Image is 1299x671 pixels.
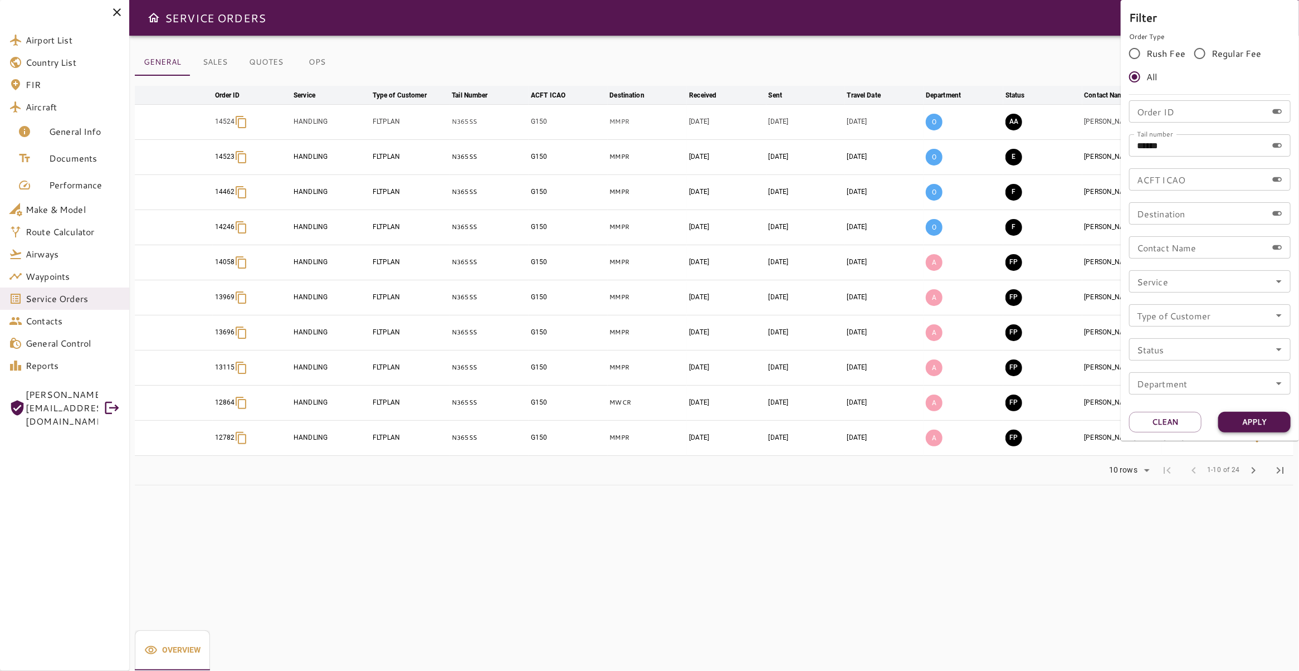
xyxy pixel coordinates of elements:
[1271,308,1287,323] button: Open
[1129,32,1291,42] p: Order Type
[1146,70,1157,84] span: All
[1271,274,1287,289] button: Open
[1218,412,1291,432] button: Apply
[1129,42,1291,89] div: rushFeeOrder
[1137,129,1173,139] label: Tail number
[1212,47,1262,60] span: Regular Fee
[1129,8,1291,26] h6: Filter
[1271,342,1287,357] button: Open
[1129,412,1202,432] button: Clean
[1271,376,1287,391] button: Open
[1146,47,1185,60] span: Rush Fee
